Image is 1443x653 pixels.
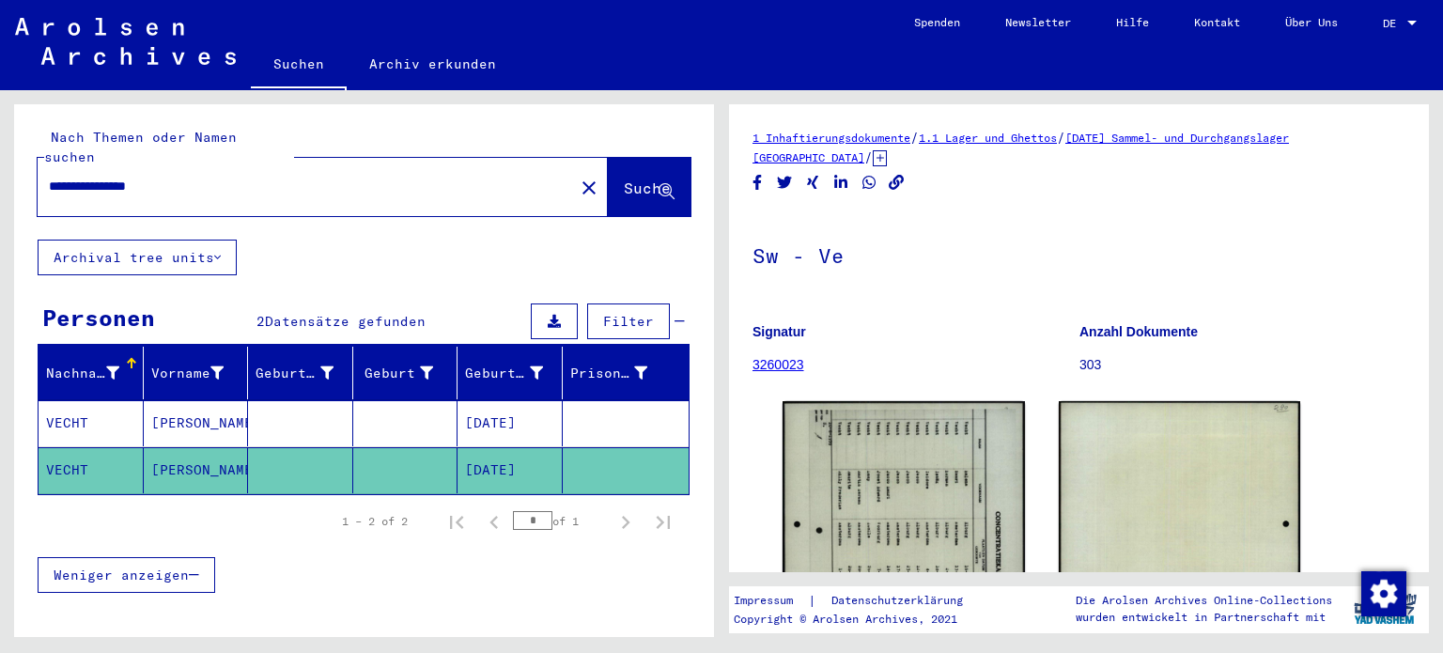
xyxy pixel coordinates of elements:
[570,358,672,388] div: Prisoner #
[563,347,690,399] mat-header-cell: Prisoner #
[361,358,458,388] div: Geburt‏
[458,400,563,446] mat-cell: [DATE]
[256,364,334,383] div: Geburtsname
[342,513,408,530] div: 1 – 2 of 2
[816,591,985,611] a: Datenschutzerklärung
[1361,571,1406,616] img: Zustimmung ändern
[1383,17,1404,30] span: DE
[256,358,357,388] div: Geburtsname
[15,18,236,65] img: Arolsen_neg.svg
[603,313,654,330] span: Filter
[753,212,1405,295] h1: Sw - Ve
[570,168,608,206] button: Clear
[39,447,144,493] mat-cell: VECHT
[44,129,237,165] mat-label: Nach Themen oder Namen suchen
[803,171,823,194] button: Share on Xing
[1076,609,1332,626] p: wurden entwickelt in Partnerschaft mit
[144,447,249,493] mat-cell: [PERSON_NAME]
[1057,129,1065,146] span: /
[248,347,353,399] mat-header-cell: Geburtsname
[256,313,265,330] span: 2
[144,347,249,399] mat-header-cell: Vorname
[465,358,566,388] div: Geburtsdatum
[831,171,851,194] button: Share on LinkedIn
[734,591,985,611] div: |
[513,512,607,530] div: of 1
[860,171,879,194] button: Share on WhatsApp
[151,364,225,383] div: Vorname
[438,503,475,540] button: First page
[578,177,600,199] mat-icon: close
[1350,585,1420,632] img: yv_logo.png
[54,567,189,583] span: Weniger anzeigen
[887,171,907,194] button: Copy link
[144,400,249,446] mat-cell: [PERSON_NAME]
[1360,570,1405,615] div: Zustimmung ändern
[587,303,670,339] button: Filter
[1079,324,1198,339] b: Anzahl Dokumente
[624,179,671,197] span: Suche
[347,41,519,86] a: Archiv erkunden
[734,591,808,611] a: Impressum
[38,240,237,275] button: Archival tree units
[644,503,682,540] button: Last page
[919,131,1057,145] a: 1.1 Lager und Ghettos
[753,324,806,339] b: Signatur
[38,557,215,593] button: Weniger anzeigen
[458,447,563,493] mat-cell: [DATE]
[361,364,434,383] div: Geburt‏
[39,400,144,446] mat-cell: VECHT
[46,364,119,383] div: Nachname
[1079,355,1405,375] p: 303
[475,503,513,540] button: Previous page
[1076,592,1332,609] p: Die Arolsen Archives Online-Collections
[753,357,804,372] a: 3260023
[265,313,426,330] span: Datensätze gefunden
[151,358,248,388] div: Vorname
[251,41,347,90] a: Suchen
[39,347,144,399] mat-header-cell: Nachname
[608,158,690,216] button: Suche
[734,611,985,628] p: Copyright © Arolsen Archives, 2021
[465,364,543,383] div: Geburtsdatum
[775,171,795,194] button: Share on Twitter
[748,171,768,194] button: Share on Facebook
[753,131,910,145] a: 1 Inhaftierungsdokumente
[607,503,644,540] button: Next page
[46,358,143,388] div: Nachname
[910,129,919,146] span: /
[570,364,648,383] div: Prisoner #
[458,347,563,399] mat-header-cell: Geburtsdatum
[353,347,458,399] mat-header-cell: Geburt‏
[864,148,873,165] span: /
[42,301,155,334] div: Personen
